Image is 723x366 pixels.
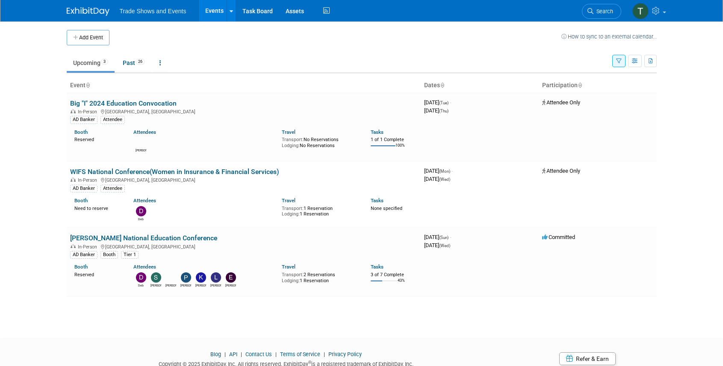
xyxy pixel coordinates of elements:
span: (Sun) [439,235,449,240]
a: API [229,351,237,357]
img: Erin McCloskey [226,272,236,283]
span: | [222,351,228,357]
div: Reserved [74,135,121,143]
span: Transport: [282,137,304,142]
span: Lodging: [282,278,300,283]
span: | [273,351,279,357]
sup: ® [308,360,311,365]
div: No Reservations No Reservations [282,135,358,148]
th: Dates [421,78,539,93]
img: Deb Leadbetter [136,206,146,216]
div: 3 of 7 Complete [371,272,417,278]
span: Attendee Only [542,99,580,106]
span: [DATE] [424,242,450,248]
th: Participation [539,78,657,93]
div: Deb Leadbetter [136,283,146,288]
a: Attendees [133,129,156,135]
span: 3 [101,59,108,65]
img: Kimberly Flewelling [196,272,206,283]
a: Refer & Earn [559,352,616,365]
span: - [450,99,451,106]
img: In-Person Event [71,109,76,113]
div: Kimberly Flewelling [195,283,206,288]
a: How to sync to an external calendar... [561,33,657,40]
span: - [450,234,451,240]
span: In-Person [78,244,100,250]
a: Sort by Event Name [86,82,90,89]
img: Nick McCoy [136,137,146,148]
div: Nick McCoy [136,148,146,153]
div: Laurie Coe [210,283,221,288]
div: AD Banker [70,251,97,259]
span: In-Person [78,177,100,183]
span: None specified [371,206,402,211]
img: In-Person Event [71,244,76,248]
a: Sort by Participation Type [578,82,582,89]
div: Booth [100,251,118,259]
a: Blog [210,351,221,357]
span: | [239,351,244,357]
span: - [452,168,453,174]
span: (Mon) [439,169,450,174]
span: Committed [542,234,575,240]
span: (Wed) [439,243,450,248]
span: [DATE] [424,168,453,174]
div: Reserved [74,270,121,278]
div: AD Banker [70,185,97,192]
span: [DATE] [424,107,449,114]
div: [GEOGRAPHIC_DATA], [GEOGRAPHIC_DATA] [70,108,417,115]
span: Trade Shows and Events [120,8,186,15]
span: Search [593,8,613,15]
div: Need to reserve [74,204,121,212]
span: Transport: [282,272,304,277]
div: Deb Leadbetter [136,216,146,221]
span: Transport: [282,206,304,211]
th: Event [67,78,421,93]
a: [PERSON_NAME] National Education Conference [70,234,217,242]
a: Tasks [371,198,384,204]
img: Nick McCoy [166,272,176,283]
a: Booth [74,264,88,270]
span: [DATE] [424,176,450,182]
div: [GEOGRAPHIC_DATA], [GEOGRAPHIC_DATA] [70,176,417,183]
div: Attendee [100,185,125,192]
div: Attendee [100,116,125,124]
img: Steven Wechselberger [151,272,161,283]
a: Past26 [116,55,151,71]
span: 26 [136,59,145,65]
span: Lodging: [282,143,300,148]
span: Attendee Only [542,168,580,174]
a: Big "I" 2024 Education Convocation [70,99,177,107]
img: ExhibitDay [67,7,109,16]
a: Booth [74,198,88,204]
img: Tiff Wagner [632,3,649,19]
span: (Wed) [439,177,450,182]
div: Pam Reihs [180,283,191,288]
td: 100% [395,143,405,155]
a: Sort by Start Date [440,82,444,89]
a: Contact Us [245,351,272,357]
img: Deb Leadbetter [136,272,146,283]
div: Nick McCoy [165,283,176,288]
div: 2 Reservations 1 Reservation [282,270,358,283]
a: Travel [282,129,295,135]
a: WIFS National Conference(Women in Insurance & Financial Services) [70,168,279,176]
span: (Tue) [439,100,449,105]
img: Pam Reihs [181,272,191,283]
span: | [322,351,327,357]
img: Laurie Coe [211,272,221,283]
div: 1 Reservation 1 Reservation [282,204,358,217]
img: In-Person Event [71,177,76,182]
a: Attendees [133,198,156,204]
a: Attendees [133,264,156,270]
td: 43% [398,278,405,290]
div: Tier 1 [121,251,139,259]
div: Erin McCloskey [225,283,236,288]
span: In-Person [78,109,100,115]
div: [GEOGRAPHIC_DATA], [GEOGRAPHIC_DATA] [70,243,417,250]
a: Tasks [371,129,384,135]
a: Terms of Service [280,351,320,357]
a: Privacy Policy [328,351,362,357]
a: Travel [282,264,295,270]
a: Booth [74,129,88,135]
